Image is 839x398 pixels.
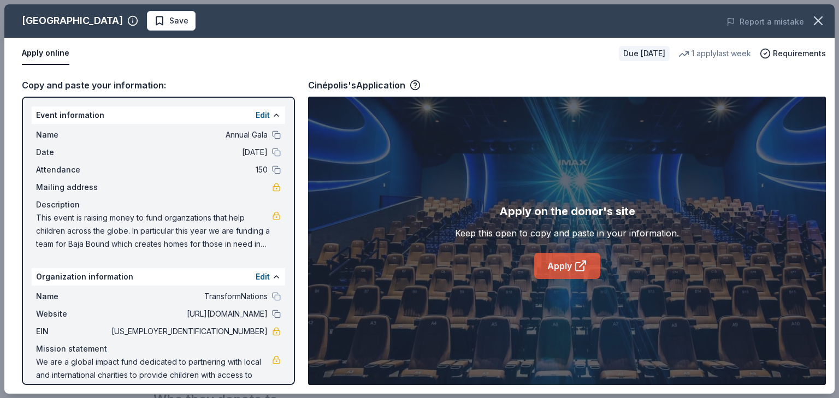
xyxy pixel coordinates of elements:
[32,106,285,124] div: Event information
[619,46,670,61] div: Due [DATE]
[109,146,268,159] span: [DATE]
[36,198,281,211] div: Description
[36,325,109,338] span: EIN
[455,227,679,240] div: Keep this open to copy and paste in your information.
[109,163,268,176] span: 150
[109,290,268,303] span: TransformNations
[534,253,600,279] a: Apply
[256,270,270,283] button: Edit
[773,47,826,60] span: Requirements
[760,47,826,60] button: Requirements
[109,325,268,338] span: [US_EMPLOYER_IDENTIFICATION_NUMBER]
[109,128,268,141] span: Annual Gala
[32,268,285,286] div: Organization information
[726,15,804,28] button: Report a mistake
[36,128,109,141] span: Name
[36,211,272,251] span: This event is raising money to fund organzations that help children across the globe. In particul...
[147,11,196,31] button: Save
[36,146,109,159] span: Date
[36,181,109,194] span: Mailing address
[36,163,109,176] span: Attendance
[36,342,281,355] div: Mission statement
[22,78,295,92] div: Copy and paste your information:
[678,47,751,60] div: 1 apply last week
[22,42,69,65] button: Apply online
[36,307,109,320] span: Website
[308,78,421,92] div: Cinépolis's Application
[256,109,270,122] button: Edit
[499,203,635,220] div: Apply on the donor's site
[22,12,123,29] div: [GEOGRAPHIC_DATA]
[169,14,188,27] span: Save
[109,307,268,320] span: [URL][DOMAIN_NAME]
[36,290,109,303] span: Name
[36,355,272,395] span: We are a global impact fund dedicated to partnering with local and international charities to pro...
